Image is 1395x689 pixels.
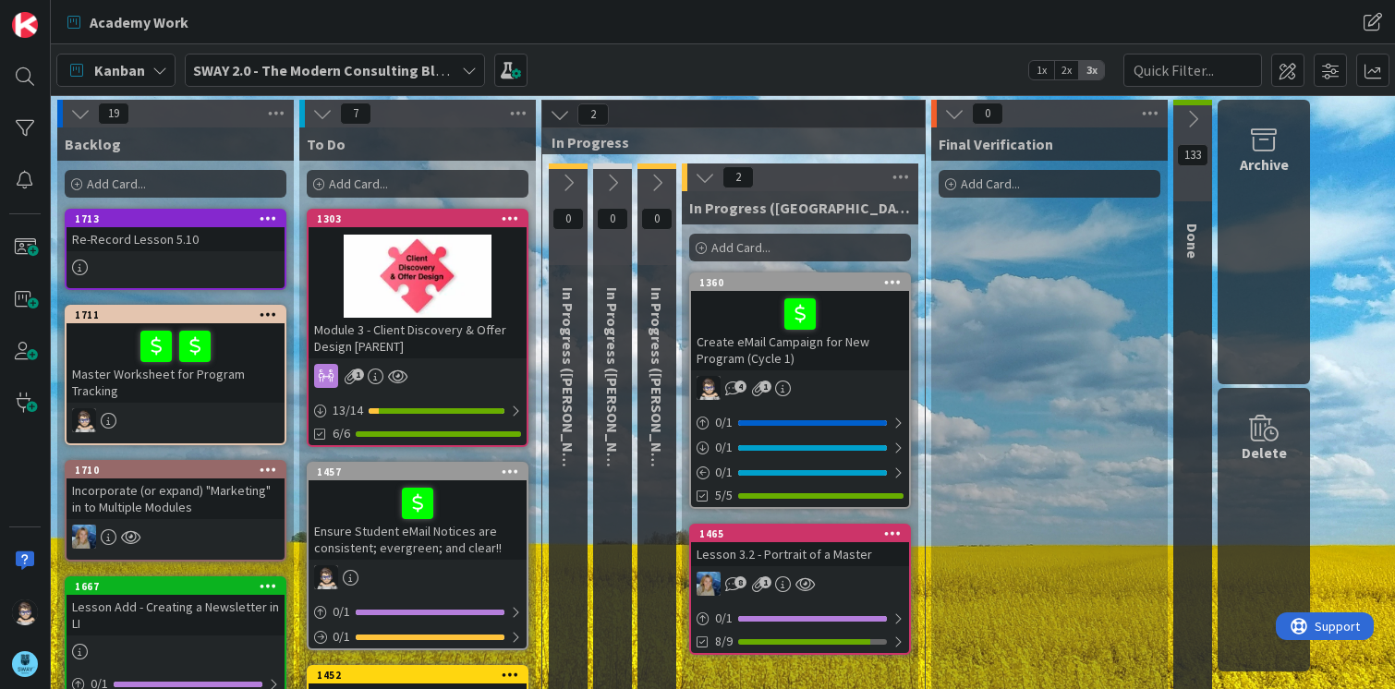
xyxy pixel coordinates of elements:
div: 1457 [317,465,527,478]
div: TP [309,565,527,589]
div: 1667 [67,578,285,595]
span: Add Card... [87,175,146,192]
div: Lesson Add - Creating a Newsletter in LI [67,595,285,635]
div: 1452 [309,667,527,683]
div: Archive [1240,153,1289,175]
a: 1465Lesson 3.2 - Portrait of a MasterMA0/18/9 [689,524,911,655]
span: 0 / 1 [715,438,733,457]
div: 1360 [691,274,909,291]
span: 0 / 1 [715,609,733,628]
img: avatar [12,651,38,677]
img: TP [697,376,721,400]
span: Support [39,3,84,25]
img: MA [72,525,96,549]
div: 1465 [691,526,909,542]
span: 6/6 [333,424,350,443]
span: 1 [759,576,771,588]
div: 1360Create eMail Campaign for New Program (Cycle 1) [691,274,909,370]
span: 133 [1177,144,1208,166]
div: 1710 [75,464,285,477]
div: 1457 [309,464,527,480]
div: 1303 [309,211,527,227]
span: 0 [597,208,628,230]
input: Quick Filter... [1123,54,1262,87]
div: Lesson 3.2 - Portrait of a Master [691,542,909,566]
span: 0 / 1 [333,627,350,647]
a: 1303Module 3 - Client Discovery & Offer Design [PARENT]13/146/6 [307,209,528,447]
span: 8/9 [715,632,733,651]
span: 8 [734,576,746,588]
img: TP [72,408,96,432]
div: 0/1 [691,607,909,630]
span: Done [1183,224,1202,259]
div: 1667 [75,580,285,593]
a: 1713Re-Record Lesson 5.10 [65,209,286,290]
span: Add Card... [961,175,1020,192]
div: 1711Master Worksheet for Program Tracking [67,307,285,403]
span: In Progress (Marina) [559,287,577,490]
a: 1457Ensure Student eMail Notices are consistent; evergreen; and clear!!TP0/10/1 [307,462,528,650]
img: TP [314,565,338,589]
div: 1713 [67,211,285,227]
span: 2 [577,103,609,126]
div: 1711 [67,307,285,323]
span: In Progress (Tana) [689,199,911,217]
div: 13/14 [309,399,527,422]
span: 5/5 [715,486,733,505]
div: 1713Re-Record Lesson 5.10 [67,211,285,251]
a: 1360Create eMail Campaign for New Program (Cycle 1)TP0/10/10/15/5 [689,272,911,509]
span: Backlog [65,135,121,153]
span: 13 / 14 [333,401,363,420]
div: 1465 [699,527,909,540]
div: TP [691,376,909,400]
div: 0/1 [691,461,909,484]
span: Final Verification [939,135,1053,153]
div: Create eMail Campaign for New Program (Cycle 1) [691,291,909,370]
span: 4 [734,381,746,393]
span: 1 [352,369,364,381]
div: TP [67,408,285,432]
span: 0 [552,208,584,230]
span: 1 [759,381,771,393]
span: In Progress (Fike) [648,287,666,490]
span: Academy Work [90,11,188,33]
span: 7 [340,103,371,125]
div: 0/1 [309,600,527,623]
div: Module 3 - Client Discovery & Offer Design [PARENT] [309,318,527,358]
div: Ensure Student eMail Notices are consistent; evergreen; and clear!! [309,480,527,560]
div: 1667Lesson Add - Creating a Newsletter in LI [67,578,285,635]
div: MA [691,572,909,596]
div: Master Worksheet for Program Tracking [67,323,285,403]
div: Incorporate (or expand) "Marketing" in to Multiple Modules [67,478,285,519]
span: To Do [307,135,346,153]
div: 1713 [75,212,285,225]
div: Delete [1242,441,1287,464]
div: 1457Ensure Student eMail Notices are consistent; evergreen; and clear!! [309,464,527,560]
div: 1303Module 3 - Client Discovery & Offer Design [PARENT] [309,211,527,358]
div: 1710 [67,462,285,478]
a: 1711Master Worksheet for Program TrackingTP [65,305,286,445]
span: 3x [1079,61,1104,79]
span: 2x [1054,61,1079,79]
span: 1x [1029,61,1054,79]
span: 2 [722,166,754,188]
span: 19 [98,103,129,125]
span: 0 / 1 [715,463,733,482]
span: Kanban [94,59,145,81]
div: 1303 [317,212,527,225]
span: 0 [972,103,1003,125]
span: 0 [641,208,673,230]
div: Re-Record Lesson 5.10 [67,227,285,251]
div: 1452 [317,669,527,682]
span: 0 / 1 [333,602,350,622]
div: 1710Incorporate (or expand) "Marketing" in to Multiple Modules [67,462,285,519]
div: 1465Lesson 3.2 - Portrait of a Master [691,526,909,566]
img: Visit kanbanzone.com [12,12,38,38]
span: In Progress [552,133,902,151]
a: Academy Work [56,6,200,39]
span: 0 / 1 [715,413,733,432]
span: Add Card... [329,175,388,192]
div: 1711 [75,308,285,321]
div: 0/1 [309,625,527,648]
img: MA [697,572,721,596]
